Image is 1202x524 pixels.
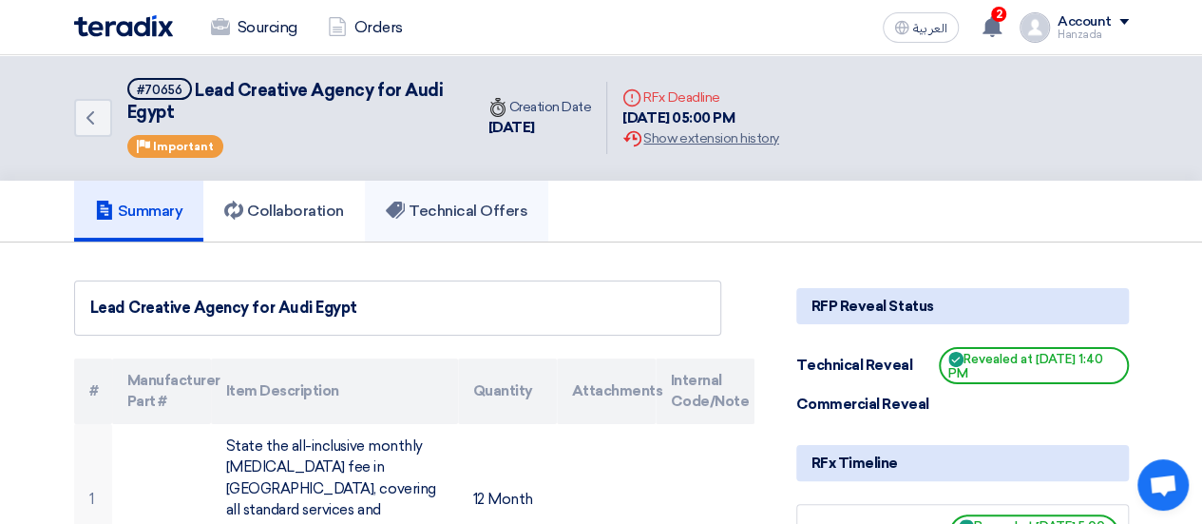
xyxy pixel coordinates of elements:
[137,84,182,96] div: #70656
[796,445,1129,481] div: RFx Timeline
[488,97,592,117] div: Creation Date
[74,181,204,242] a: Summary
[622,87,778,107] div: RFx Deadline
[1058,29,1129,40] div: Hanzada
[913,22,947,35] span: العربية
[127,80,444,123] span: Lead Creative Agency for Audi Egypt
[557,359,656,424] th: Attachments
[203,181,365,242] a: Collaboration
[224,202,344,221] h5: Collaboration
[211,359,458,424] th: Item Description
[153,140,214,153] span: Important
[127,78,450,125] h5: Lead Creative Agency for Audi Egypt
[656,359,754,424] th: Internal Code/Note
[1020,12,1050,43] img: profile_test.png
[313,7,418,49] a: Orders
[196,7,313,49] a: Sourcing
[622,128,778,148] div: Show extension history
[74,15,173,37] img: Teradix logo
[883,12,959,43] button: العربية
[1137,459,1189,511] div: Open chat
[90,297,705,320] div: Lead Creative Agency for Audi Egypt
[796,394,939,416] div: Commercial Reveal
[796,288,1129,324] div: RFP Reveal Status
[112,359,211,424] th: Manufacturer Part #
[939,347,1129,384] span: Revealed at [DATE] 1:40 PM
[622,107,778,129] div: [DATE] 05:00 PM
[796,355,939,377] div: Technical Reveal
[95,202,183,221] h5: Summary
[74,359,112,424] th: #
[365,181,548,242] a: Technical Offers
[458,359,557,424] th: Quantity
[488,117,592,139] div: [DATE]
[386,202,527,221] h5: Technical Offers
[1058,14,1112,30] div: Account
[991,7,1006,22] span: 2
